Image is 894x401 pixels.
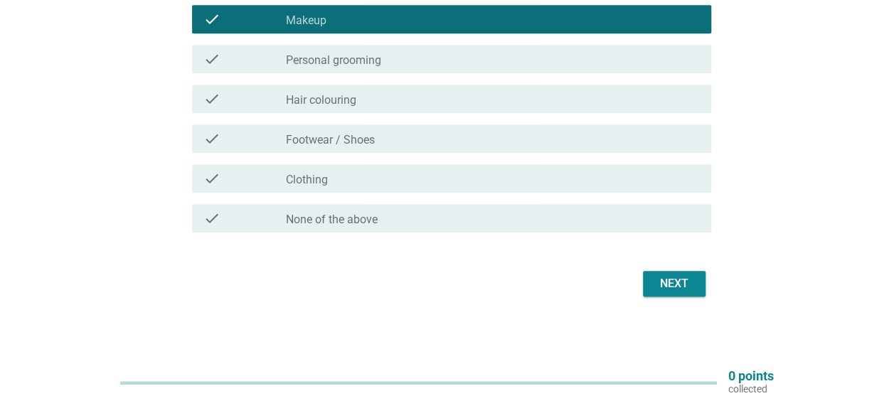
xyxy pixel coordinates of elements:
p: collected [728,383,774,395]
label: Clothing [286,173,328,187]
label: Personal grooming [286,53,381,68]
label: Hair colouring [286,93,356,107]
i: check [203,11,220,28]
i: check [203,90,220,107]
div: Next [654,275,694,292]
p: 0 points [728,370,774,383]
i: check [203,130,220,147]
button: Next [643,271,706,296]
i: check [203,170,220,187]
i: check [203,50,220,68]
label: Makeup [286,14,326,28]
label: None of the above [286,213,378,227]
i: check [203,210,220,227]
label: Footwear / Shoes [286,133,375,147]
